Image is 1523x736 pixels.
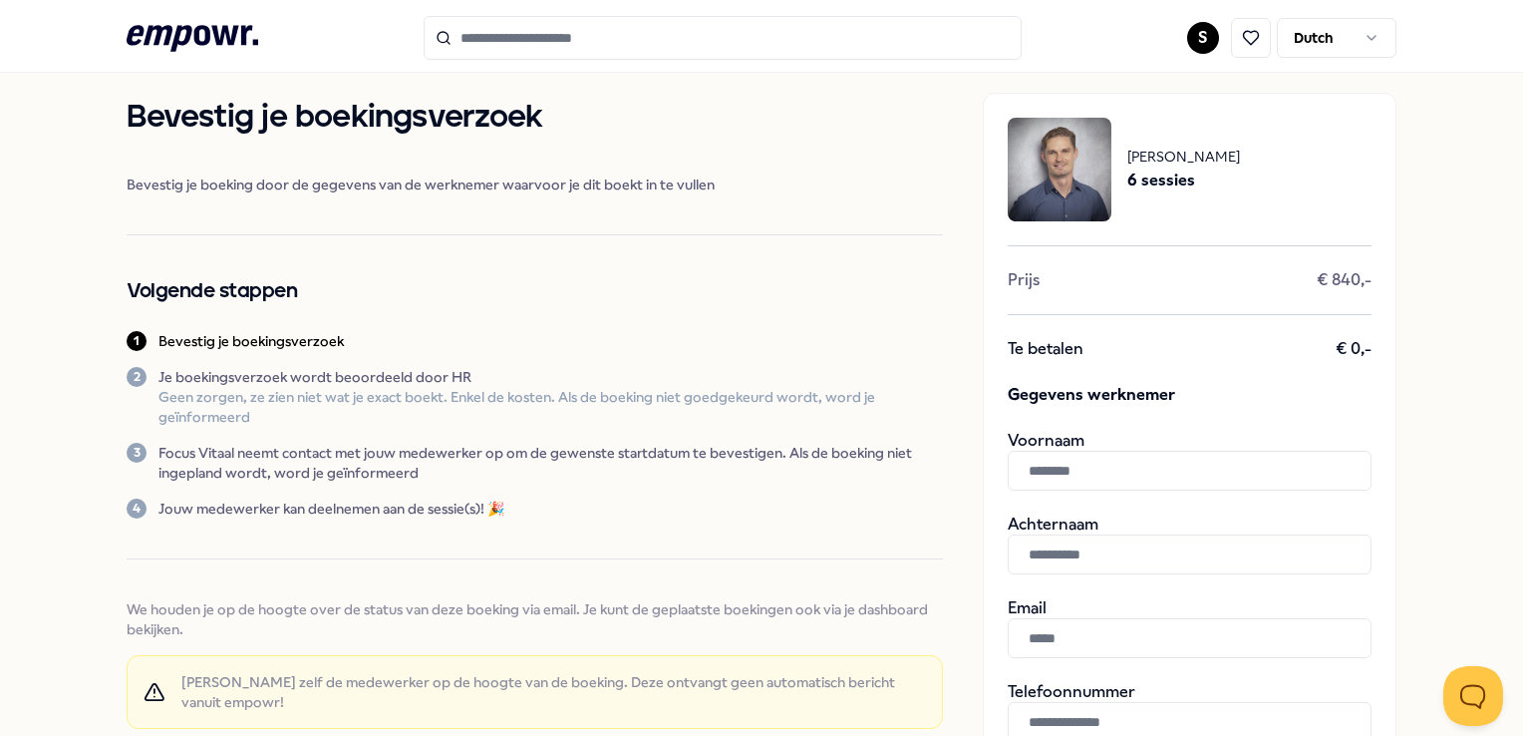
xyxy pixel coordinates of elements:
[127,367,147,387] div: 2
[1008,270,1040,290] span: Prijs
[158,367,942,387] p: Je boekingsverzoek wordt beoordeeld door HR
[1317,270,1371,290] span: € 840,-
[127,175,942,194] span: Bevestig je boeking door de gegevens van de werknemer waarvoor je dit boekt in te vullen
[1008,431,1371,491] div: Voornaam
[424,16,1022,60] input: Search for products, categories or subcategories
[1127,168,1240,193] span: 6 sessies
[158,387,942,427] p: Geen zorgen, ze zien niet wat je exact boekt. Enkel de kosten. Als de boeking niet goedgekeurd wo...
[181,672,926,712] span: [PERSON_NAME] zelf de medewerker op de hoogte van de boeking. Deze ontvangt geen automatisch beri...
[1008,118,1111,221] img: package image
[127,331,147,351] div: 1
[1008,339,1083,359] span: Te betalen
[1187,22,1219,54] button: S
[1008,598,1371,658] div: Email
[158,331,344,351] p: Bevestig je boekingsverzoek
[127,443,147,463] div: 3
[127,93,942,143] h1: Bevestig je boekingsverzoek
[127,599,942,639] span: We houden je op de hoogte over de status van deze boeking via email. Je kunt de geplaatste boekin...
[1443,666,1503,726] iframe: Help Scout Beacon - Open
[158,499,504,519] p: Jouw medewerker kan deelnemen aan de sessie(s)! 🎉
[127,275,942,307] h2: Volgende stappen
[158,443,942,483] p: Focus Vitaal neemt contact met jouw medewerker op om de gewenste startdatum te bevestigen. Als de...
[1008,515,1371,574] div: Achternaam
[1336,339,1371,359] span: € 0,-
[1127,146,1240,168] span: [PERSON_NAME]
[127,499,147,519] div: 4
[1008,383,1371,407] span: Gegevens werknemer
